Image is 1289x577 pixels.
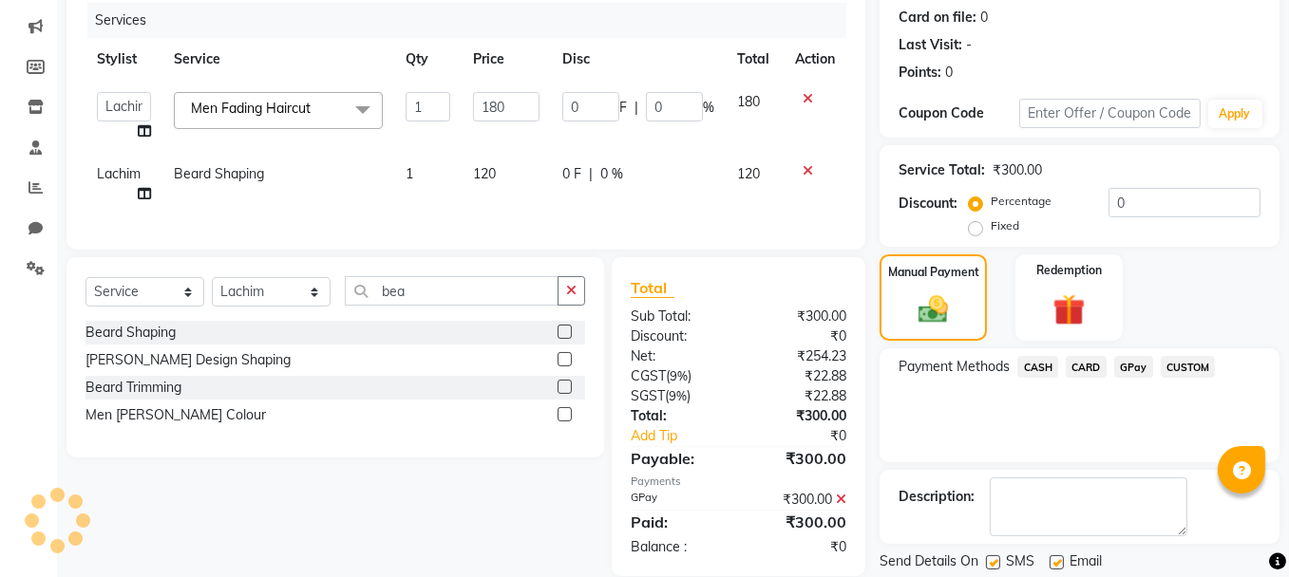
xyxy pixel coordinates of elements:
[473,165,496,182] span: 120
[631,367,666,384] span: CGST
[406,165,413,182] span: 1
[966,35,972,55] div: -
[85,378,181,398] div: Beard Trimming
[616,366,739,386] div: ( )
[631,474,846,490] div: Payments
[899,35,962,55] div: Last Visit:
[899,194,957,214] div: Discount:
[85,405,266,425] div: Men [PERSON_NAME] Colour
[993,160,1042,180] div: ₹300.00
[85,323,176,343] div: Beard Shaping
[616,346,739,366] div: Net:
[739,511,862,533] div: ₹300.00
[703,98,714,118] span: %
[739,307,862,326] div: ₹300.00
[899,103,1019,123] div: Coupon Code
[1043,290,1094,330] img: _gift.svg
[616,406,739,426] div: Total:
[737,165,760,182] span: 120
[97,165,141,182] span: Lachim
[991,217,1019,234] label: Fixed
[631,387,665,404] span: SGST
[562,164,581,184] span: 0 F
[85,350,291,370] div: [PERSON_NAME] Design Shaping
[162,38,394,81] th: Service
[737,93,760,110] span: 180
[980,8,988,28] div: 0
[1066,356,1107,378] span: CARD
[991,193,1052,210] label: Percentage
[600,164,623,184] span: 0 %
[880,551,978,575] span: Send Details On
[739,490,862,510] div: ₹300.00
[1006,551,1034,575] span: SMS
[87,3,861,38] div: Services
[462,38,551,81] th: Price
[888,264,979,281] label: Manual Payment
[739,537,862,557] div: ₹0
[616,490,739,510] div: GPay
[899,357,1010,377] span: Payment Methods
[635,98,638,118] span: |
[616,307,739,326] div: Sub Total:
[616,386,739,406] div: ( )
[739,386,862,406] div: ₹22.88
[899,487,975,507] div: Description:
[619,98,627,118] span: F
[174,165,264,182] span: Beard Shaping
[759,426,861,446] div: ₹0
[739,326,862,346] div: ₹0
[551,38,726,81] th: Disc
[631,278,674,298] span: Total
[616,511,739,533] div: Paid:
[1208,100,1262,128] button: Apply
[616,426,759,446] a: Add Tip
[1161,356,1216,378] span: CUSTOM
[1070,551,1102,575] span: Email
[784,38,846,81] th: Action
[394,38,463,81] th: Qty
[616,537,739,557] div: Balance :
[85,38,162,81] th: Stylist
[899,63,941,83] div: Points:
[726,38,785,81] th: Total
[589,164,593,184] span: |
[1036,262,1102,279] label: Redemption
[191,100,311,117] span: Men Fading Haircut
[739,346,862,366] div: ₹254.23
[669,388,687,403] span: 9%
[739,366,862,386] div: ₹22.88
[1019,99,1200,128] input: Enter Offer / Coupon Code
[739,406,862,426] div: ₹300.00
[739,447,862,470] div: ₹300.00
[909,292,957,327] img: _cash.svg
[945,63,953,83] div: 0
[345,276,559,306] input: Search or Scan
[899,8,976,28] div: Card on file:
[899,160,985,180] div: Service Total:
[1114,356,1153,378] span: GPay
[670,368,688,383] span: 9%
[311,100,319,117] a: x
[616,326,739,346] div: Discount:
[616,447,739,470] div: Payable:
[1017,356,1058,378] span: CASH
